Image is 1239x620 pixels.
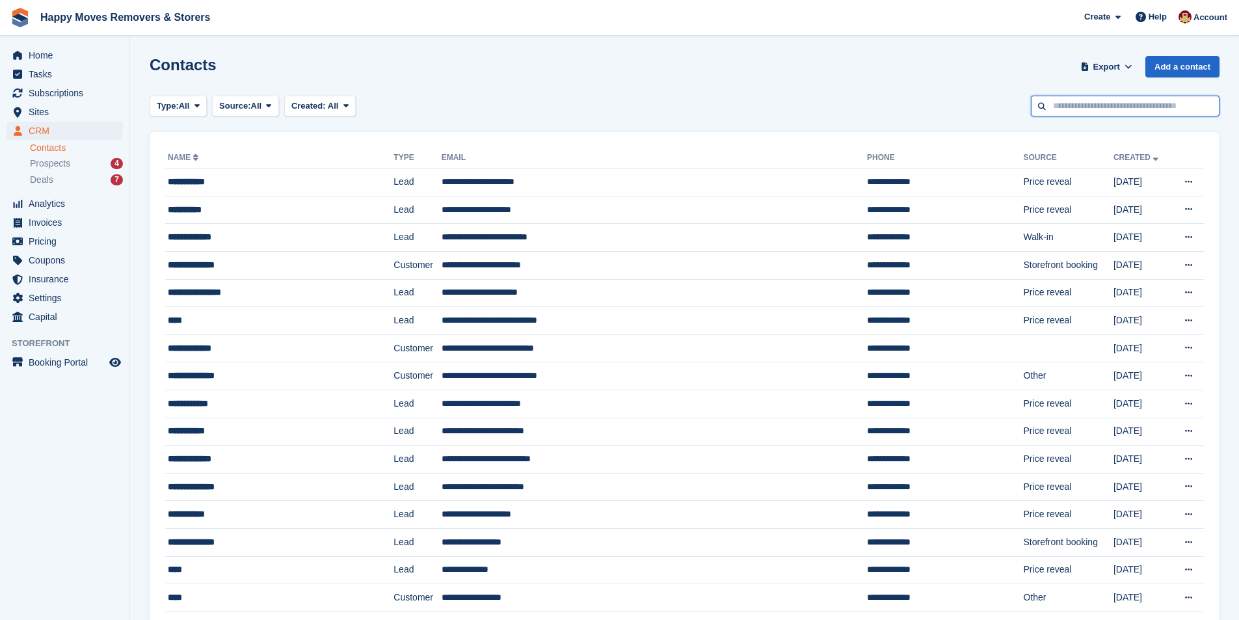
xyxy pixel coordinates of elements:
span: Created: [291,101,326,111]
span: Settings [29,289,107,307]
td: [DATE] [1113,334,1171,362]
td: Storefront booking [1024,528,1113,556]
a: Preview store [107,355,123,370]
div: 7 [111,174,123,185]
td: Walk-in [1024,224,1113,252]
td: Price reveal [1024,390,1113,418]
th: Phone [867,148,1023,168]
img: stora-icon-8386f47178a22dfd0bd8f6a31ec36ba5ce8667c1dd55bd0f319d3a0aa187defe.svg [10,8,30,27]
span: CRM [29,122,107,140]
td: Lead [393,196,441,224]
td: [DATE] [1113,307,1171,335]
span: Invoices [29,213,107,232]
td: [DATE] [1113,418,1171,446]
a: menu [7,270,123,288]
span: Booking Portal [29,353,107,371]
h1: Contacts [150,56,217,74]
td: Lead [393,279,441,307]
td: Price reveal [1024,168,1113,196]
a: menu [7,46,123,64]
td: [DATE] [1113,501,1171,529]
span: Type: [157,100,179,113]
span: Insurance [29,270,107,288]
td: Lead [393,168,441,196]
a: Created [1113,153,1161,162]
a: menu [7,195,123,213]
td: Other [1024,362,1113,390]
a: Name [168,153,201,162]
td: Customer [393,251,441,279]
td: Customer [393,584,441,612]
th: Type [393,148,441,168]
a: menu [7,122,123,140]
td: [DATE] [1113,168,1171,196]
td: Lead [393,528,441,556]
button: Source: All [212,96,279,117]
td: Price reveal [1024,446,1113,474]
span: Coupons [29,251,107,269]
a: menu [7,353,123,371]
span: Help [1149,10,1167,23]
a: Happy Moves Removers & Storers [35,7,215,28]
td: [DATE] [1113,473,1171,501]
td: Other [1024,584,1113,612]
button: Created: All [284,96,356,117]
a: menu [7,289,123,307]
span: Capital [29,308,107,326]
span: Pricing [29,232,107,250]
span: Storefront [12,337,129,350]
td: Lead [393,224,441,252]
td: Customer [393,362,441,390]
td: Lead [393,390,441,418]
td: Lead [393,473,441,501]
button: Type: All [150,96,207,117]
a: Deals 7 [30,173,123,187]
td: Lead [393,501,441,529]
a: Contacts [30,142,123,154]
td: [DATE] [1113,224,1171,252]
span: Export [1093,61,1120,74]
a: menu [7,103,123,121]
td: [DATE] [1113,251,1171,279]
td: [DATE] [1113,196,1171,224]
span: Prospects [30,157,70,170]
td: [DATE] [1113,362,1171,390]
td: [DATE] [1113,556,1171,584]
span: All [328,101,339,111]
td: Lead [393,418,441,446]
span: Sites [29,103,107,121]
td: Price reveal [1024,279,1113,307]
span: Analytics [29,195,107,213]
span: Create [1084,10,1110,23]
a: menu [7,251,123,269]
th: Source [1024,148,1113,168]
span: Source: [219,100,250,113]
a: menu [7,65,123,83]
td: Price reveal [1024,556,1113,584]
td: Lead [393,446,441,474]
span: Deals [30,174,53,186]
button: Export [1078,56,1135,77]
a: menu [7,84,123,102]
a: menu [7,232,123,250]
td: [DATE] [1113,584,1171,612]
a: menu [7,308,123,326]
td: Price reveal [1024,196,1113,224]
span: All [251,100,262,113]
span: Subscriptions [29,84,107,102]
td: [DATE] [1113,390,1171,418]
td: [DATE] [1113,446,1171,474]
td: Price reveal [1024,501,1113,529]
td: Price reveal [1024,473,1113,501]
td: [DATE] [1113,528,1171,556]
td: [DATE] [1113,279,1171,307]
div: 4 [111,158,123,169]
td: Lead [393,307,441,335]
span: All [179,100,190,113]
td: Price reveal [1024,307,1113,335]
img: Steven Fry [1179,10,1192,23]
td: Customer [393,334,441,362]
a: Prospects 4 [30,157,123,170]
a: Add a contact [1145,56,1219,77]
td: Lead [393,556,441,584]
